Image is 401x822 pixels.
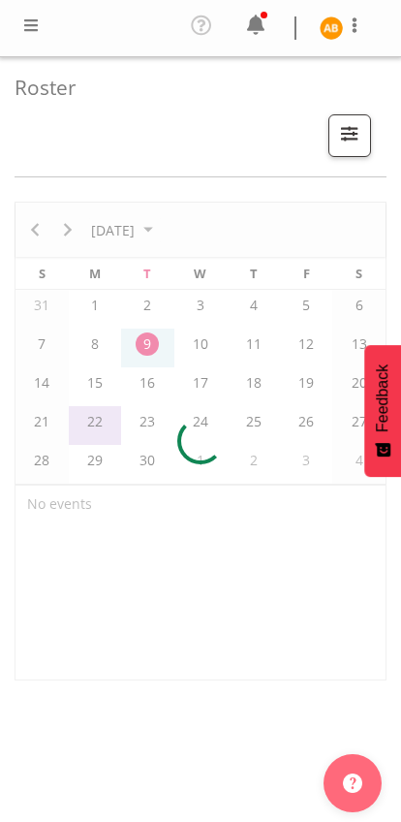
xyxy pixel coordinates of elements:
[364,345,401,477] button: Feedback - Show survey
[320,16,343,40] img: angela-burrill10486.jpg
[343,774,362,793] img: help-xxl-2.png
[15,77,371,99] h4: Roster
[374,364,391,432] span: Feedback
[328,114,371,157] button: Filter Shifts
